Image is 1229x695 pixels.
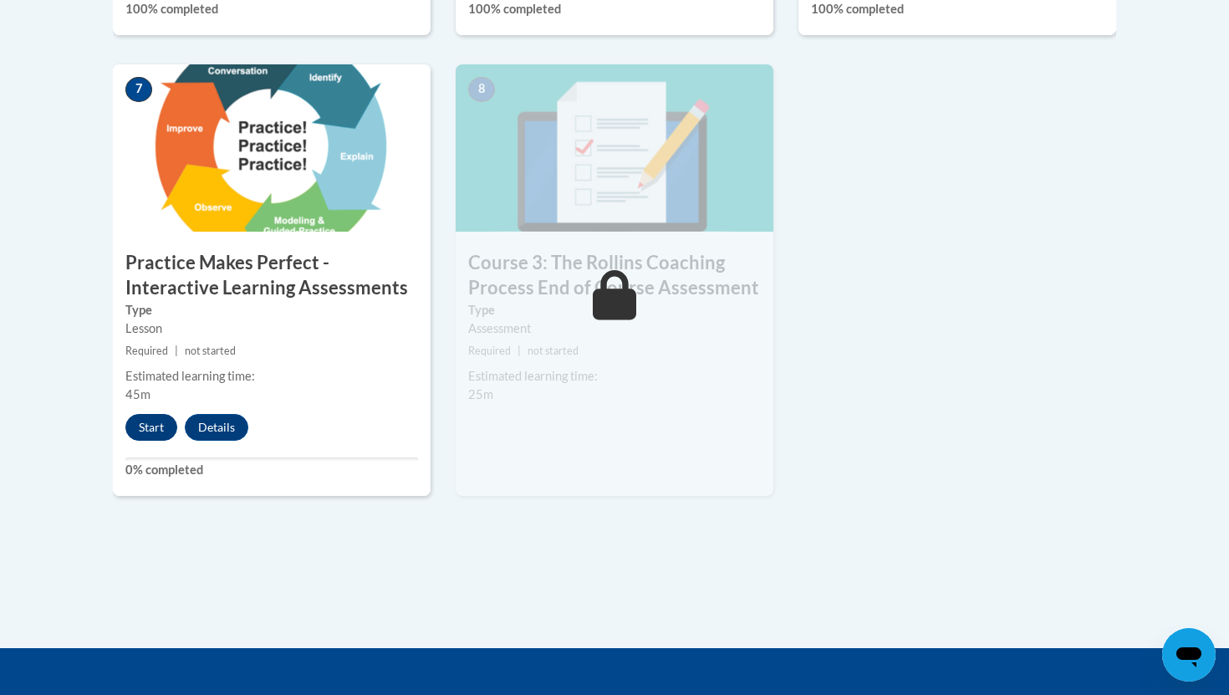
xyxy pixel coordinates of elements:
[125,319,418,338] div: Lesson
[468,387,493,401] span: 25m
[468,367,761,386] div: Estimated learning time:
[468,319,761,338] div: Assessment
[518,345,521,357] span: |
[468,301,761,319] label: Type
[185,414,248,441] button: Details
[456,250,773,302] h3: Course 3: The Rollins Coaching Process End of Course Assessment
[468,345,511,357] span: Required
[456,64,773,232] img: Course Image
[175,345,178,357] span: |
[528,345,579,357] span: not started
[113,64,431,232] img: Course Image
[125,414,177,441] button: Start
[125,367,418,386] div: Estimated learning time:
[113,250,431,302] h3: Practice Makes Perfect - Interactive Learning Assessments
[468,77,495,102] span: 8
[125,387,150,401] span: 45m
[1162,628,1216,682] iframe: Button to launch messaging window
[125,301,418,319] label: Type
[125,345,168,357] span: Required
[185,345,236,357] span: not started
[125,77,152,102] span: 7
[125,461,418,479] label: 0% completed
